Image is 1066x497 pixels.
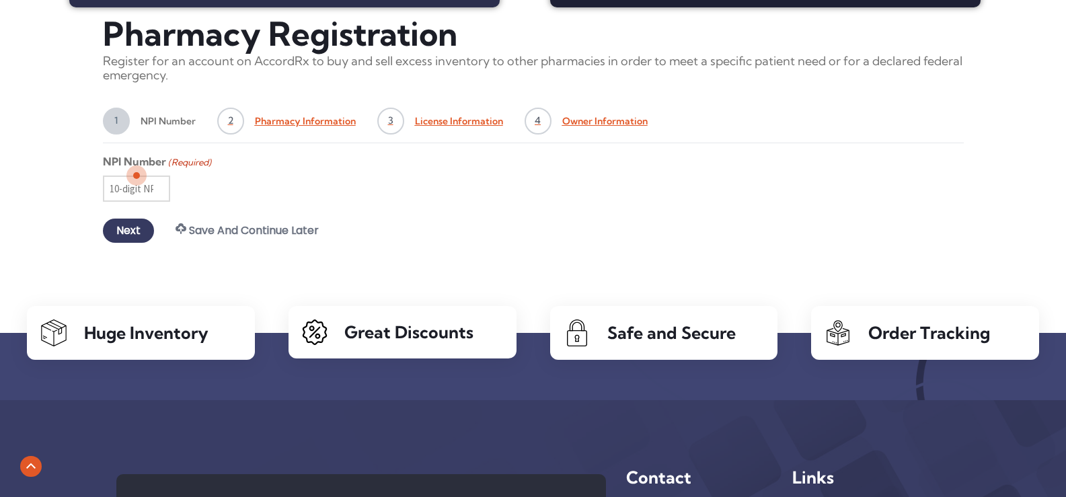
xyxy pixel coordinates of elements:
span: (Required) [167,155,211,170]
label: NPI Number [103,155,211,170]
span: 1 [103,108,130,135]
span: Owner Information [551,108,648,135]
span: Huge Inventory [84,322,208,343]
span: Great Discounts [344,321,473,342]
h5: Links [792,467,931,488]
p: Register for an account on AccordRx to buy and sell excess inventory to other pharmacies in order... [103,54,964,83]
input: 10-digit NPI number [103,176,170,202]
a: 4Owner Information [525,108,648,135]
a: 3License Information [377,108,503,135]
span: License Information [404,108,503,135]
span: Safe and Secure [607,322,736,343]
span: 4 [525,108,551,135]
h5: Contact [626,467,759,488]
span: Pharmacy Information [244,108,356,135]
input: Next [103,219,154,243]
span: Order Tracking [868,322,990,343]
button: Save and Continue Later [162,217,332,243]
span: NPI Number [130,108,196,135]
span: 2 [217,108,244,135]
span: 3 [377,108,404,135]
h2: Pharmacy Registration [103,14,964,54]
a: 2Pharmacy Information [217,108,356,135]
